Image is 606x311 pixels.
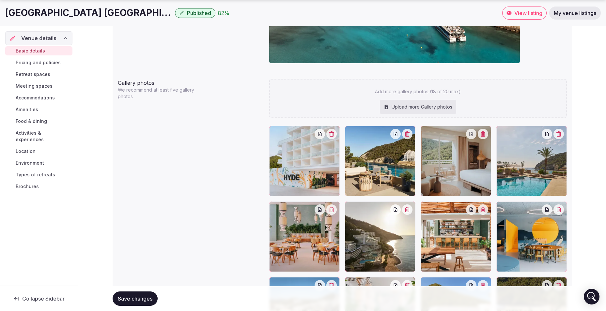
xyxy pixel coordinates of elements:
[549,7,601,20] a: My venue listings
[118,87,201,100] p: We recommend at least five gallery photos
[16,83,53,89] span: Meeting spaces
[218,9,229,17] button: 82%
[16,118,47,125] span: Food & dining
[514,10,542,16] span: View listing
[502,7,547,20] a: View listing
[16,95,55,101] span: Accommodations
[22,295,65,302] span: Collapse Sidebar
[16,160,44,166] span: Environment
[16,71,50,78] span: Retreat spaces
[5,158,72,168] a: Environment
[5,128,72,144] a: Activities & experiences
[5,70,72,79] a: Retreat spaces
[16,171,55,178] span: Types of retreats
[421,126,491,196] div: rv-Hyde-Hotel-Ibiza-accommodation-general-amenities (16).webp
[496,201,567,272] div: rv-Hyde-Hotel-Ibiza-amenities (16).webp
[21,34,56,42] span: Venue details
[496,126,567,196] div: rv-Hyde-Hotel-Ibiza-amenities (12).webp
[5,291,72,306] button: Collapse Sidebar
[421,201,491,272] div: rv-Hyde-Hotel-Ibiza-amenities (3).webp
[16,130,70,143] span: Activities & experiences
[375,88,461,95] p: Add more gallery photos (18 of 20 max)
[16,48,45,54] span: Basic details
[5,81,72,91] a: Meeting spaces
[16,148,36,155] span: Location
[5,7,172,19] h1: [GEOGRAPHIC_DATA] [GEOGRAPHIC_DATA]
[5,147,72,156] a: Location
[16,183,39,190] span: Brochures
[218,9,229,17] div: 82 %
[345,126,415,196] div: rv-Hyde-Hotel-Ibiza-amenities (2).webp
[118,295,152,302] span: Save changes
[5,170,72,179] a: Types of retreats
[584,289,599,304] div: Open Intercom Messenger
[345,201,415,272] div: rv-Hyde-Hotel-Ibiza-amenities (15).webp
[554,10,596,16] span: My venue listings
[113,291,158,306] button: Save changes
[5,93,72,102] a: Accommodations
[5,46,72,55] a: Basic details
[380,100,456,114] div: Upload more Gallery photos
[175,8,215,18] button: Published
[5,182,72,191] a: Brochures
[16,59,61,66] span: Pricing and policies
[118,76,264,87] div: Gallery photos
[5,105,72,114] a: Amenities
[16,106,38,113] span: Amenities
[269,201,340,272] div: rv-Hyde-Hotel-Ibiza-amenities (9).webp
[5,58,72,67] a: Pricing and policies
[5,117,72,126] a: Food & dining
[187,10,211,16] span: Published
[269,126,340,196] div: rv-Hyde-Hotel-Ibiza-amenities (8).webp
